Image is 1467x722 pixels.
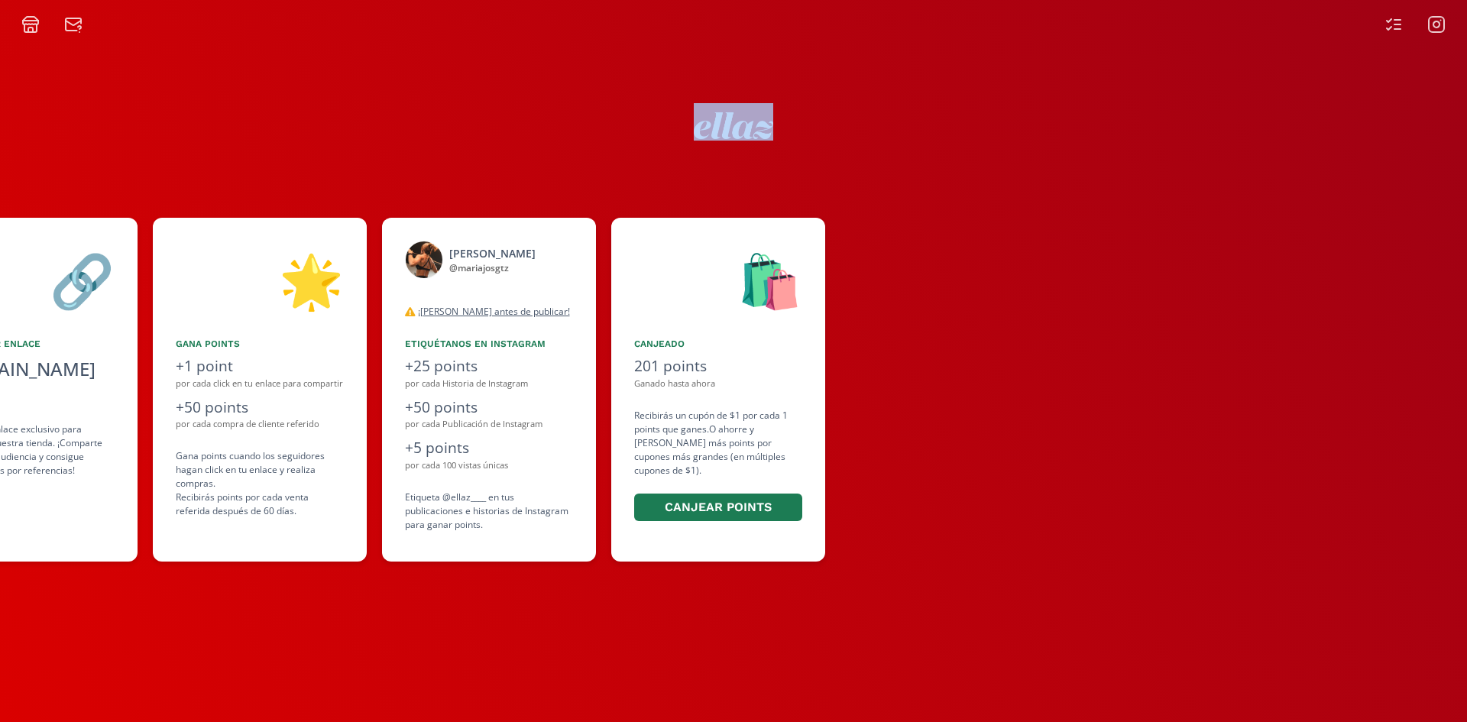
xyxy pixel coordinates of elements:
[634,377,802,390] div: Ganado hasta ahora
[176,418,344,431] div: por cada compra de cliente referido
[418,305,570,318] u: ¡[PERSON_NAME] antes de publicar!
[634,494,802,522] button: Canjear points
[405,355,573,377] div: +25 points
[449,245,536,261] div: [PERSON_NAME]
[176,337,344,351] div: Gana points
[405,377,573,390] div: por cada Historia de Instagram
[176,397,344,419] div: +50 points
[694,112,774,139] img: ew9eVGDHp6dD
[176,449,344,518] div: Gana points cuando los seguidores hagan click en tu enlace y realiza compras . Recibirás points p...
[634,241,802,319] div: 🛍️
[176,355,344,377] div: +1 point
[405,397,573,419] div: +50 points
[634,409,802,524] div: Recibirás un cupón de $1 por cada 1 points que ganes. O ahorre y [PERSON_NAME] más points por cup...
[405,491,573,532] div: Etiqueta @ellaz____ en tus publicaciones e historias de Instagram para ganar points.
[634,355,802,377] div: 201 points
[405,459,573,472] div: por cada 100 vistas únicas
[176,377,344,390] div: por cada click en tu enlace para compartir
[176,241,344,319] div: 🌟
[449,261,536,275] div: @ mariajosgtz
[634,337,802,351] div: Canjeado
[405,241,443,279] img: 525050199_18512760718046805_4512899896718383322_n.jpg
[405,437,573,459] div: +5 points
[405,337,573,351] div: Etiquétanos en Instagram
[405,418,573,431] div: por cada Publicación de Instagram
